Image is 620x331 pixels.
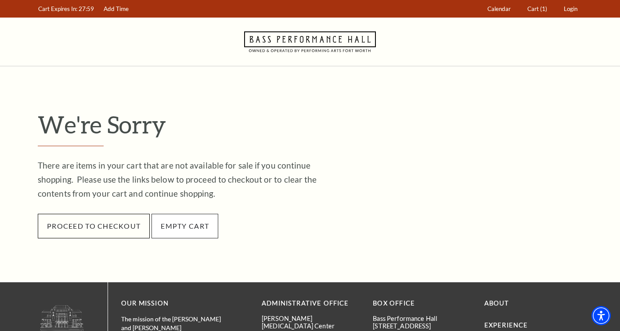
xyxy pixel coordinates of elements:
[262,298,360,309] p: Administrative Office
[38,5,77,12] span: Cart Expires In:
[527,5,539,12] span: Cart
[373,322,471,330] p: [STREET_ADDRESS]
[591,306,611,325] div: Accessibility Menu
[121,298,231,309] p: OUR MISSION
[523,0,552,18] a: Cart (1)
[79,5,94,12] span: 27:59
[564,5,577,12] span: Login
[560,0,582,18] a: Login
[373,315,471,322] p: Bass Performance Hall
[483,0,515,18] a: Calendar
[151,214,218,238] button: Empty Cart
[100,0,133,18] a: Add Time
[373,298,471,309] p: BOX OFFICE
[244,18,376,66] a: Navigate to Bass Performance Hall homepage
[540,5,547,12] span: (1)
[38,214,150,238] a: Proceed to Checkout
[484,299,509,307] a: About
[484,321,528,329] a: Experience
[262,315,360,330] p: [PERSON_NAME][MEDICAL_DATA] Center
[38,110,582,146] h1: We're Sorry
[38,158,323,201] p: There are items in your cart that are not available for sale if you continue shopping. Please use...
[487,5,511,12] span: Calendar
